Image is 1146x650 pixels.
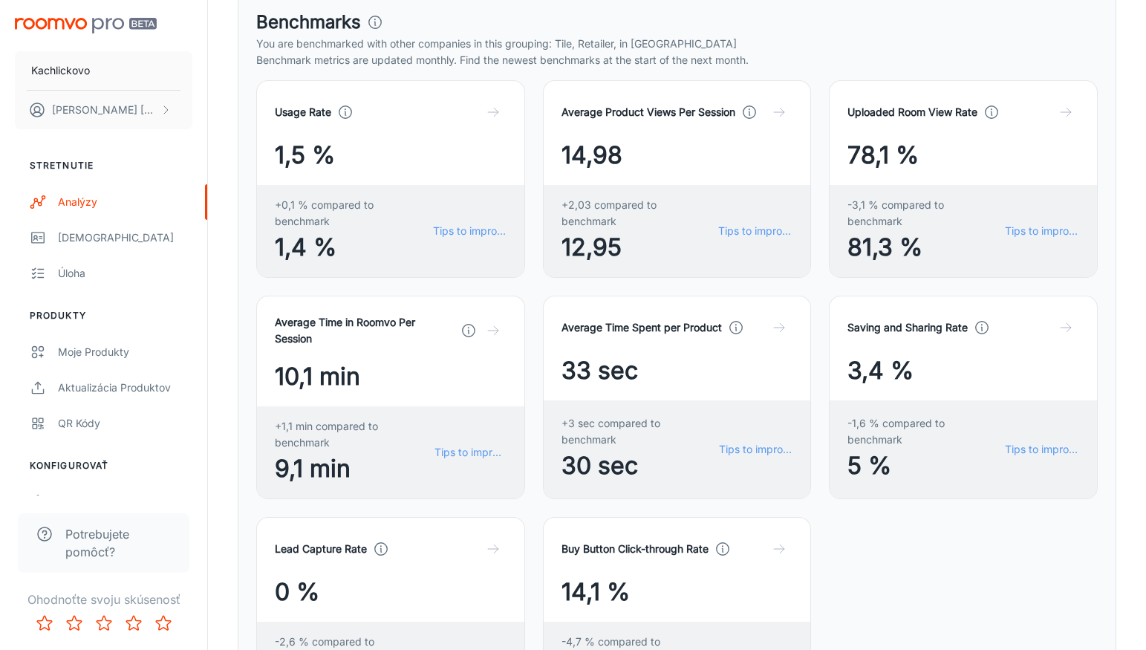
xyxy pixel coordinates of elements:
[58,494,180,510] div: [DEMOGRAPHIC_DATA]
[847,415,999,448] span: -1,6 % compared to benchmark
[561,230,712,265] span: 12,95
[275,104,331,120] h4: Usage Rate
[65,525,172,561] span: Potrebujete pomôcť?
[434,444,507,461] a: Tips to improve
[59,608,89,638] button: Rate 2 star
[561,197,712,230] span: +2,03 compared to benchmark
[89,608,119,638] button: Rate 3 star
[58,380,192,396] div: Aktualizácia produktov
[58,265,192,282] div: Úloha
[847,137,919,173] span: 78,1 %
[15,51,192,90] button: Kachlickovo
[275,359,360,394] span: 10,1 min
[718,223,793,239] a: Tips to improve
[433,223,507,239] a: Tips to improve
[275,314,455,347] h4: Average Time in Roomvo Per Session
[58,230,192,246] div: [DEMOGRAPHIC_DATA]
[561,319,722,336] h4: Average Time Spent per Product
[561,574,630,610] span: 14,1 %
[275,137,335,173] span: 1,5 %
[1005,223,1079,239] a: Tips to improve
[52,102,157,118] p: [PERSON_NAME] [PERSON_NAME]
[847,230,999,265] span: 81,3 %
[275,197,427,230] span: +0,1 % compared to benchmark
[847,319,968,336] h4: Saving and Sharing Rate
[1005,441,1079,458] a: Tips to improve
[119,608,149,638] button: Rate 4 star
[561,353,638,389] span: 33 sec
[12,591,195,608] p: Ohodnoťte svoju skúsenosť
[256,36,1098,52] p: You are benchmarked with other companies in this grouping: Tile, Retailer, in [GEOGRAPHIC_DATA]
[847,448,999,484] span: 5 %
[58,344,192,360] div: Moje produkty
[847,197,999,230] span: -3,1 % compared to benchmark
[31,62,90,79] p: Kachlickovo
[847,104,977,120] h4: Uploaded Room View Rate
[15,91,192,129] button: [PERSON_NAME] [PERSON_NAME]
[847,353,914,389] span: 3,4 %
[256,52,1098,68] p: Benchmark metrics are updated monthly. Find the newest benchmarks at the start of the next month.
[719,441,792,458] a: Tips to improve
[30,608,59,638] button: Rate 1 star
[275,541,367,557] h4: Lead Capture Rate
[561,541,709,557] h4: Buy Button Click-through Rate
[561,415,714,448] span: +3 sec compared to benchmark
[58,415,192,432] div: QR kódy
[561,448,714,484] span: 30 sec
[275,418,429,451] span: +1,1 min compared to benchmark
[149,608,178,638] button: Rate 5 star
[275,451,429,487] span: 9,1 min
[561,137,622,173] span: 14,98
[275,230,427,265] span: 1,4 %
[15,18,157,33] img: Roomvo PRO Beta
[256,9,361,36] h3: Benchmarks
[561,104,735,120] h4: Average Product Views Per Session
[58,194,192,210] div: Analýzy
[275,574,319,610] span: 0 %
